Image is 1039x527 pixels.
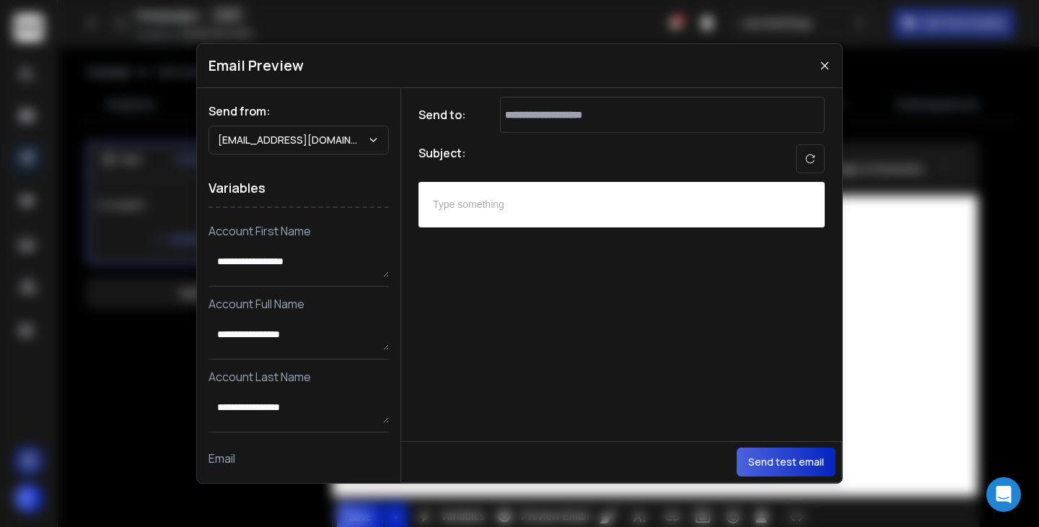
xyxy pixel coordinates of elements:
[209,368,389,386] p: Account Last Name
[209,103,389,120] h1: Send from:
[418,106,476,123] h1: Send to:
[209,450,389,467] p: Email
[209,222,389,240] p: Account First Name
[209,295,389,313] p: Account Full Name
[986,477,1021,512] div: Open Intercom Messenger
[737,448,836,476] button: Send test email
[418,144,466,173] h1: Subject:
[218,133,367,147] p: [EMAIL_ADDRESS][DOMAIN_NAME]
[209,56,304,76] h1: Email Preview
[209,169,389,208] h1: Variables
